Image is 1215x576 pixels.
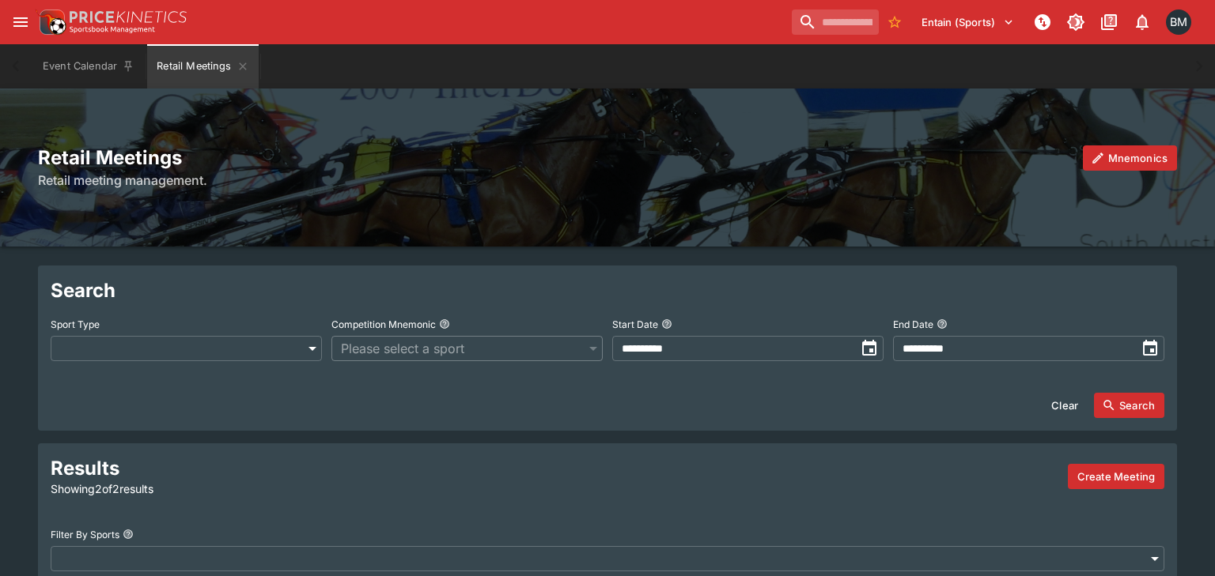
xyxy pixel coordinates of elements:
[147,44,258,88] button: Retail Meetings
[51,528,119,541] p: Filter By Sports
[51,278,1164,303] h2: Search
[6,8,35,36] button: open drawer
[51,456,405,480] h2: Results
[1062,8,1090,36] button: Toggle light/dark mode
[1095,8,1123,36] button: Documentation
[792,9,879,35] input: search
[51,480,405,497] p: Showing 2 of 2 results
[70,26,155,33] img: Sportsbook Management
[912,9,1024,35] button: Select Tenant
[1042,393,1088,418] button: Clear
[1068,464,1164,489] button: Create a new meeting by adding events
[937,318,948,329] button: End Date
[1128,8,1156,36] button: Notifications
[1094,393,1164,418] button: Search
[33,44,144,88] button: Event Calendar
[70,11,187,23] img: PriceKinetics
[1166,9,1191,35] div: Byron Monk
[882,9,907,35] button: No Bookmarks
[855,334,884,363] button: toggle date time picker
[341,339,577,358] span: Please select a sport
[1136,334,1164,363] button: toggle date time picker
[1028,8,1057,36] button: NOT Connected to PK
[612,318,658,331] p: Start Date
[439,318,450,329] button: Competition Mnemonic
[893,318,933,331] p: End Date
[123,529,134,540] button: Filter By Sports
[1161,5,1196,40] button: Byron Monk
[661,318,672,329] button: Start Date
[51,318,100,331] p: Sport Type
[1083,145,1177,171] button: Mnemonics
[38,171,1177,190] h6: Retail meeting management.
[38,145,1177,170] h2: Retail Meetings
[331,318,436,331] p: Competition Mnemonic
[35,6,66,38] img: PriceKinetics Logo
